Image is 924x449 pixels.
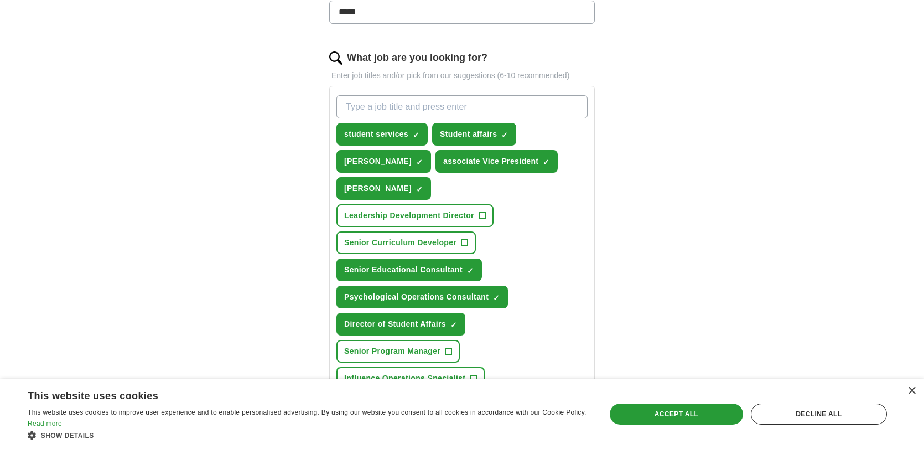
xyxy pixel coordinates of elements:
[416,185,423,194] span: ✓
[336,313,465,336] button: Director of Student Affairs✓
[344,128,408,140] span: student services
[493,293,500,302] span: ✓
[347,50,487,65] label: What job are you looking for?
[336,231,476,254] button: Senior Curriculum Developer
[41,432,94,440] span: Show details
[336,204,494,227] button: Leadership Development Director
[467,266,474,275] span: ✓
[329,51,342,65] img: search.png
[344,237,456,249] span: Senior Curriculum Developer
[432,123,516,146] button: Student affairs✓
[450,321,457,329] span: ✓
[336,286,508,308] button: Psychological Operations Consultant✓
[610,404,743,425] div: Accept all
[443,156,538,167] span: associate Vice President
[543,158,549,167] span: ✓
[336,340,460,363] button: Senior Program Manager
[344,345,440,357] span: Senior Program Manager
[336,123,428,146] button: student services✓
[28,420,62,427] a: Read more, opens a new window
[907,387,916,395] div: Close
[344,183,412,194] span: [PERSON_NAME]
[344,373,465,384] span: Influence Operations Specialist
[751,404,887,425] div: Decline all
[336,177,431,200] button: [PERSON_NAME]✓
[440,128,497,140] span: Student affairs
[344,318,446,330] span: Director of Student Affairs
[28,386,561,402] div: This website uses cookies
[344,264,463,276] span: Senior Educational Consultant
[344,156,412,167] span: [PERSON_NAME]
[344,210,474,221] span: Leadership Development Director
[336,95,588,118] input: Type a job title and press enter
[413,131,419,140] span: ✓
[344,291,489,303] span: Psychological Operations Consultant
[336,259,482,281] button: Senior Educational Consultant✓
[28,409,586,416] span: This website uses cookies to improve user experience and to enable personalised advertising. By u...
[28,430,589,441] div: Show details
[336,150,431,173] button: [PERSON_NAME]✓
[435,150,558,173] button: associate Vice President✓
[501,131,508,140] span: ✓
[416,158,423,167] span: ✓
[336,367,485,390] button: Influence Operations Specialist
[329,70,595,81] p: Enter job titles and/or pick from our suggestions (6-10 recommended)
